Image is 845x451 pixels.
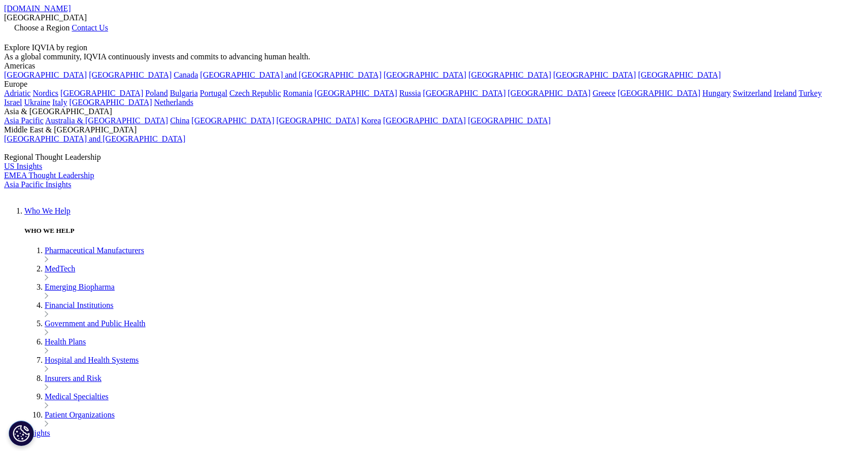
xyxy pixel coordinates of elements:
a: Australia & [GEOGRAPHIC_DATA] [45,116,168,125]
div: As a global community, IQVIA continuously invests and commits to advancing human health. [4,52,841,61]
a: [GEOGRAPHIC_DATA] [638,71,721,79]
a: Ireland [774,89,797,97]
a: Bulgaria [170,89,198,97]
a: US Insights [4,162,42,170]
a: [GEOGRAPHIC_DATA] [191,116,274,125]
div: Regional Thought Leadership [4,153,841,162]
a: Hospital and Health Systems [45,356,139,364]
span: Choose a Region [14,23,70,32]
div: Middle East & [GEOGRAPHIC_DATA] [4,125,841,134]
a: [GEOGRAPHIC_DATA] [468,71,551,79]
a: Asia Pacific Insights [4,180,71,189]
a: Emerging Biopharma [45,283,115,291]
a: [GEOGRAPHIC_DATA] and [GEOGRAPHIC_DATA] [4,134,185,143]
a: Patient Organizations [45,410,115,419]
a: Hungary [702,89,731,97]
a: [GEOGRAPHIC_DATA] [315,89,397,97]
div: Asia & [GEOGRAPHIC_DATA] [4,107,841,116]
div: [GEOGRAPHIC_DATA] [4,13,841,22]
a: [GEOGRAPHIC_DATA] [618,89,700,97]
a: MedTech [45,264,75,273]
a: Who We Help [24,206,71,215]
a: Israel [4,98,22,107]
a: Health Plans [45,337,86,346]
a: Italy [52,98,67,107]
a: China [170,116,189,125]
div: Europe [4,80,841,89]
a: Russia [399,89,421,97]
a: [GEOGRAPHIC_DATA] [423,89,505,97]
a: Asia Pacific [4,116,44,125]
a: [GEOGRAPHIC_DATA] [4,71,87,79]
a: [GEOGRAPHIC_DATA] [89,71,172,79]
a: [GEOGRAPHIC_DATA] [553,71,636,79]
a: [GEOGRAPHIC_DATA] and [GEOGRAPHIC_DATA] [200,71,381,79]
a: [GEOGRAPHIC_DATA] [69,98,152,107]
a: Insights [24,429,50,437]
a: Portugal [200,89,227,97]
a: Turkey [799,89,822,97]
a: Financial Institutions [45,301,114,309]
a: [DOMAIN_NAME] [4,4,71,13]
a: Switzerland [733,89,771,97]
a: Nordics [32,89,58,97]
a: [GEOGRAPHIC_DATA] [384,71,466,79]
a: Pharmaceutical Manufacturers [45,246,144,255]
a: Korea [361,116,381,125]
a: Adriatic [4,89,30,97]
a: Romania [283,89,313,97]
a: [GEOGRAPHIC_DATA] [277,116,359,125]
a: [GEOGRAPHIC_DATA] [468,116,551,125]
a: Czech Republic [229,89,281,97]
div: Americas [4,61,841,71]
a: [GEOGRAPHIC_DATA] [508,89,591,97]
a: Medical Specialties [45,392,109,401]
a: EMEA Thought Leadership [4,171,94,180]
a: [GEOGRAPHIC_DATA] [383,116,466,125]
a: Poland [145,89,167,97]
a: Insurers and Risk [45,374,102,383]
a: Government and Public Health [45,319,146,328]
a: Greece [593,89,616,97]
h5: WHO WE HELP [24,227,841,235]
button: Cookies Settings [9,421,34,446]
a: Canada [174,71,198,79]
a: Netherlands [154,98,193,107]
a: [GEOGRAPHIC_DATA] [60,89,143,97]
a: Ukraine [24,98,51,107]
div: Explore IQVIA by region [4,43,841,52]
a: Contact Us [72,23,108,32]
